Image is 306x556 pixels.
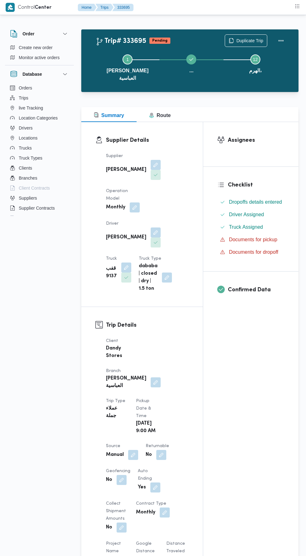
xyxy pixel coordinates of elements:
b: [DATE] 9:00 AM [136,420,157,435]
button: Drivers [8,123,71,133]
span: Operation Model [106,189,128,201]
button: Driver Assigned [218,210,284,220]
button: الهرم، [223,47,287,87]
button: Truck Types [8,153,71,163]
span: Dropoffs details entered [229,199,282,205]
span: Trips [19,94,28,102]
span: Collect Shipment Amounts [106,502,126,521]
span: Suppliers [19,194,37,202]
span: Returnable [146,444,169,448]
span: Summary [94,113,124,118]
span: Route [149,113,171,118]
b: dababa | closed | dry | 1.5 ton [139,263,158,293]
button: 333695 [112,4,133,11]
div: Order [5,43,74,65]
button: Documents for dropoff [218,247,284,257]
button: Home [78,4,97,11]
span: Driver Assigned [229,212,264,217]
h3: Order [23,30,34,38]
button: Dropoffs details entered [218,197,284,207]
b: Manual [106,451,124,459]
h3: Supplier Details [106,136,189,145]
span: Client Contracts [19,184,50,192]
span: Documents for pickup [229,236,277,243]
span: Documents for pickup [229,237,277,242]
button: [PERSON_NAME] العباسية [96,47,159,87]
button: Truck Assigned [218,222,284,232]
b: Dandy Stores [106,345,127,360]
span: Truck Assigned [229,224,263,230]
button: Database [10,70,69,78]
h2: Trip# 333695 [96,37,146,45]
span: Devices [19,214,34,222]
span: الهرم، [249,67,262,74]
span: live Tracking [19,104,43,112]
button: Devices [8,213,71,223]
button: Create new order [8,43,71,53]
h3: Database [23,70,42,78]
b: Yes [138,484,146,491]
span: Locations [19,134,38,142]
button: Actions [275,34,287,47]
svg: Step ... is complete [189,57,194,62]
span: Branches [19,174,37,182]
button: Documents for pickup [218,235,284,245]
span: Driver [106,222,118,226]
span: Documents for dropoff [229,248,278,256]
span: 1 [126,57,129,62]
span: Trucks [19,144,32,152]
span: Supplier [106,154,123,158]
span: Pickup date & time [136,399,151,418]
span: Contract Type [136,502,166,506]
button: Locations [8,133,71,143]
button: Clients [8,163,71,173]
span: Source [106,444,120,448]
button: Trucks [8,143,71,153]
b: No [106,476,112,484]
h3: Trip Details [106,321,189,329]
div: Database [5,83,74,218]
button: Trips [95,4,113,11]
button: Monitor active orders [8,53,71,63]
b: قفب 9137 [106,265,117,280]
b: Monthly [136,509,155,516]
span: Monitor active orders [19,54,60,61]
span: Location Categories [19,114,58,122]
b: Pending [152,39,168,43]
span: Distance Traveled [166,542,185,553]
span: Truck Type [139,257,161,261]
button: Order [10,30,69,38]
button: Orders [8,83,71,93]
button: Client Contracts [8,183,71,193]
button: Location Categories [8,113,71,123]
b: No [106,524,112,531]
b: Center [35,5,52,10]
span: Client [106,339,118,343]
span: Clients [19,164,32,172]
b: [PERSON_NAME] العباسية [106,375,146,390]
span: Orders [19,84,32,92]
span: Supplier Contracts [19,204,55,212]
h3: Checklist [228,181,284,189]
span: Driver Assigned [229,211,264,218]
span: Branch [106,369,121,373]
span: Documents for dropoff [229,249,278,255]
button: Suppliers [8,193,71,203]
span: 12 [253,57,258,62]
button: Supplier Contracts [8,203,71,213]
h3: Confirmed Data [228,286,284,294]
span: Create new order [19,44,53,51]
button: Duplicate Trip [225,34,267,47]
button: ... [159,47,223,87]
span: [PERSON_NAME] العباسية [101,67,154,82]
button: Trips [8,93,71,103]
span: Auto Ending [138,469,152,481]
b: عملاء جملة [106,405,127,420]
span: Dropoffs details entered [229,198,282,206]
img: X8yXhbKr1z7QwAAAABJRU5ErkJggg== [6,3,15,12]
button: live Tracking [8,103,71,113]
button: Branches [8,173,71,183]
span: Duplicate Trip [236,37,263,44]
b: Monthly [106,204,125,211]
span: Drivers [19,124,33,132]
